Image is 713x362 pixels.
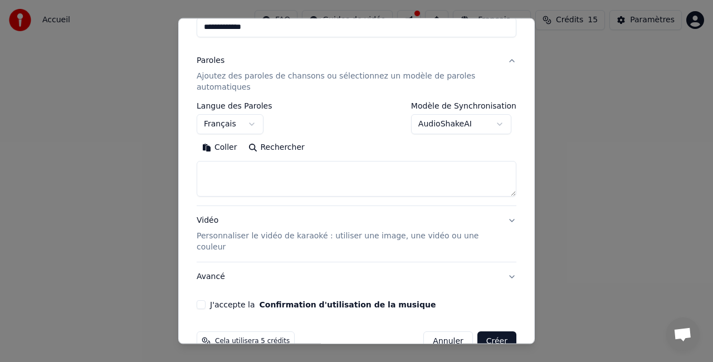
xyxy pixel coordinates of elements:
div: Vidéo [197,215,499,253]
button: VidéoPersonnaliser le vidéo de karaoké : utiliser une image, une vidéo ou une couleur [197,206,516,262]
button: Avancé [197,262,516,291]
div: Paroles [197,55,224,66]
span: Cela utilisera 5 crédits [215,337,290,346]
label: Langue des Paroles [197,102,272,110]
button: Créer [477,331,516,351]
p: Ajoutez des paroles de chansons ou sélectionnez un modèle de paroles automatiques [197,71,499,93]
div: ParolesAjoutez des paroles de chansons ou sélectionnez un modèle de paroles automatiques [197,102,516,206]
button: Annuler [423,331,472,351]
button: J'accepte la [259,301,436,309]
button: Coller [197,139,243,156]
button: Rechercher [243,139,310,156]
label: J'accepte la [210,301,436,309]
p: Personnaliser le vidéo de karaoké : utiliser une image, une vidéo ou une couleur [197,231,499,253]
button: ParolesAjoutez des paroles de chansons ou sélectionnez un modèle de paroles automatiques [197,46,516,102]
label: Modèle de Synchronisation [411,102,516,110]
